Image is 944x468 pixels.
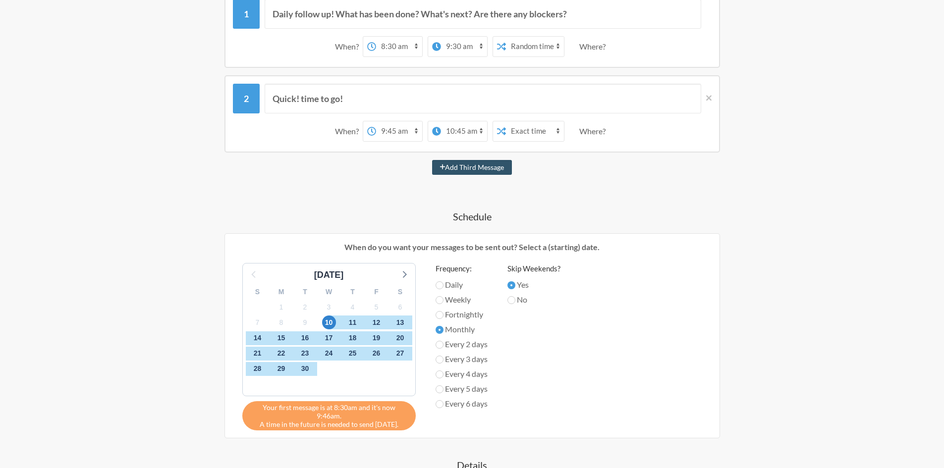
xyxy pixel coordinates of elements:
[393,300,407,314] span: Monday, October 6, 2025
[436,309,488,320] label: Fortnightly
[265,84,701,113] input: Message
[507,279,560,291] label: Yes
[298,347,312,361] span: Thursday, October 23, 2025
[246,284,270,300] div: S
[322,347,336,361] span: Friday, October 24, 2025
[436,311,444,319] input: Fortnightly
[310,268,348,282] div: [DATE]
[436,370,444,378] input: Every 4 days
[436,323,488,335] label: Monthly
[579,121,610,142] div: Where?
[275,362,288,376] span: Wednesday, October 29, 2025
[232,241,712,253] p: When do you want your messages to be sent out? Select a (starting) date.
[293,284,317,300] div: T
[393,315,407,329] span: Monday, October 13, 2025
[507,294,560,306] label: No
[317,284,341,300] div: W
[436,281,444,289] input: Daily
[251,315,265,329] span: Tuesday, October 7, 2025
[436,341,444,349] input: Every 2 days
[322,300,336,314] span: Friday, October 3, 2025
[370,331,384,345] span: Sunday, October 19, 2025
[341,284,365,300] div: T
[275,347,288,361] span: Wednesday, October 22, 2025
[270,284,293,300] div: M
[370,347,384,361] span: Sunday, October 26, 2025
[185,209,760,223] h4: Schedule
[298,300,312,314] span: Thursday, October 2, 2025
[507,263,560,274] label: Skip Weekends?
[298,331,312,345] span: Thursday, October 16, 2025
[507,296,515,304] input: No
[436,338,488,350] label: Every 2 days
[275,300,288,314] span: Wednesday, October 1, 2025
[322,331,336,345] span: Friday, October 17, 2025
[346,300,360,314] span: Saturday, October 4, 2025
[393,347,407,361] span: Monday, October 27, 2025
[436,326,444,334] input: Monthly
[436,398,488,410] label: Every 6 days
[275,315,288,329] span: Wednesday, October 8, 2025
[436,296,444,304] input: Weekly
[346,347,360,361] span: Saturday, October 25, 2025
[436,279,488,291] label: Daily
[335,36,363,57] div: When?
[436,385,444,393] input: Every 5 days
[298,315,312,329] span: Thursday, October 9, 2025
[322,315,336,329] span: Friday, October 10, 2025
[370,315,384,329] span: Sunday, October 12, 2025
[251,362,265,376] span: Tuesday, October 28, 2025
[335,121,363,142] div: When?
[365,284,389,300] div: F
[346,331,360,345] span: Saturday, October 18, 2025
[507,281,515,289] input: Yes
[393,331,407,345] span: Monday, October 20, 2025
[436,368,488,380] label: Every 4 days
[436,263,488,274] label: Frequency:
[436,356,444,364] input: Every 3 days
[275,331,288,345] span: Wednesday, October 15, 2025
[436,383,488,395] label: Every 5 days
[389,284,412,300] div: S
[432,160,512,175] button: Add Third Message
[346,315,360,329] span: Saturday, October 11, 2025
[251,331,265,345] span: Tuesday, October 14, 2025
[251,347,265,361] span: Tuesday, October 21, 2025
[436,400,444,408] input: Every 6 days
[250,403,408,420] span: Your first message is at 8:30am and it's now 9:46am.
[370,300,384,314] span: Sunday, October 5, 2025
[298,362,312,376] span: Thursday, October 30, 2025
[436,353,488,365] label: Every 3 days
[579,36,610,57] div: Where?
[242,401,416,430] div: A time in the future is needed to send [DATE].
[436,294,488,306] label: Weekly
